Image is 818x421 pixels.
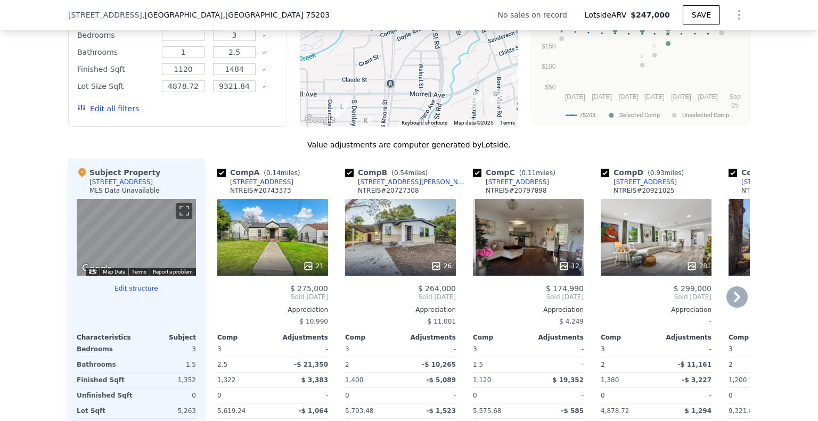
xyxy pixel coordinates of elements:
div: Appreciation [217,306,328,314]
span: $ 10,990 [300,318,328,325]
div: 835 Bonnie View Rd [485,85,505,111]
span: $ 275,000 [290,284,328,293]
span: -$ 3,227 [682,376,711,384]
div: Comp [473,333,528,342]
div: [STREET_ADDRESS] [89,178,153,186]
span: ( miles) [387,169,432,177]
a: Open this area in Google Maps (opens a new window) [79,262,114,276]
span: Sold [DATE] [345,293,456,301]
text: [DATE] [592,93,612,101]
div: Adjustments [273,333,328,342]
text: $150 [542,43,556,50]
div: Comp [217,333,273,342]
span: -$ 1,064 [299,407,328,415]
span: [STREET_ADDRESS] [68,10,142,20]
div: Bedrooms [77,28,156,43]
span: 4,878.72 [601,407,629,415]
span: 5,619.24 [217,407,246,415]
img: Google [79,262,114,276]
div: [STREET_ADDRESS] [486,178,549,186]
text: $50 [545,84,555,91]
div: Adjustments [400,333,456,342]
span: 0 [345,392,349,399]
button: Clear [262,51,266,55]
a: [STREET_ADDRESS][PERSON_NAME] [345,178,469,186]
span: 0 [729,392,733,399]
div: Comp [601,333,656,342]
div: Characteristics [77,333,136,342]
span: 5,575.68 [473,407,501,415]
button: Show Options [729,4,750,26]
span: 3 [217,345,222,353]
span: 9,321.84 [729,407,757,415]
span: 0.93 [650,169,665,177]
text: Unselected Comp [682,112,729,119]
span: $ 264,000 [418,284,456,293]
button: Edit all filters [77,103,139,114]
div: Appreciation [473,306,584,314]
div: 1044 Hutchins Rd [469,117,489,143]
div: Adjustments [656,333,711,342]
div: Lot Size Sqft [77,79,156,94]
div: Comp B [345,167,432,178]
div: Comp D [601,167,688,178]
span: ( miles) [259,169,304,177]
div: 2 [345,357,398,372]
span: Sold [DATE] [217,293,328,301]
span: $ 3,383 [301,376,328,384]
div: Subject Property [77,167,160,178]
div: 28 [686,261,707,271]
div: Comp [345,333,400,342]
span: 3 [729,345,733,353]
button: Clear [262,68,266,72]
span: Sold [DATE] [601,293,711,301]
span: 0.54 [394,169,408,177]
text: K [652,43,657,49]
button: SAVE [683,5,720,24]
div: 2110 Harrell Ave [508,62,528,89]
span: $ 1,294 [685,407,711,415]
div: 1.5 [138,357,196,372]
span: 1,380 [601,376,619,384]
div: Appreciation [601,306,711,314]
text: 25 [732,102,739,109]
div: - [530,342,584,357]
span: 1,322 [217,376,235,384]
span: $ 299,000 [674,284,711,293]
div: 3 [138,342,196,357]
div: - [403,342,456,357]
text: [DATE] [698,93,718,101]
div: 914 Hutchins Rd [466,88,486,114]
div: 2.5 [217,357,271,372]
text: 75203 [579,112,595,119]
div: - [601,314,711,329]
span: 0 [601,392,605,399]
a: Terms (opens in new tab) [132,269,146,275]
a: [STREET_ADDRESS] [217,178,293,186]
a: Open this area in Google Maps (opens a new window) [302,113,338,127]
div: 12 [559,261,579,271]
span: 3 [473,345,477,353]
a: Terms (opens in new tab) [500,120,515,126]
text: Selected Comp [619,112,660,119]
span: -$ 11,161 [677,361,711,368]
button: Clear [262,34,266,38]
div: 1211 Strickland St [332,97,352,124]
div: Subject [136,333,196,342]
span: -$ 21,350 [294,361,328,368]
text: [DATE] [644,93,665,101]
text: G [559,26,564,32]
button: Keyboard shortcuts [89,269,96,274]
text: [DATE] [618,93,639,101]
div: No sales on record [498,10,576,20]
span: $ 11,001 [428,318,456,325]
text: $100 [542,63,556,70]
div: MLS Data Unavailable [89,186,160,195]
div: NTREIS # 20727308 [358,186,419,195]
div: - [275,342,328,357]
div: Comp E [729,167,815,178]
div: Appreciation [345,306,456,314]
div: 1321 Galloway Ave [356,111,376,138]
div: Unfinished Sqft [77,388,134,403]
text: L [641,53,644,59]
